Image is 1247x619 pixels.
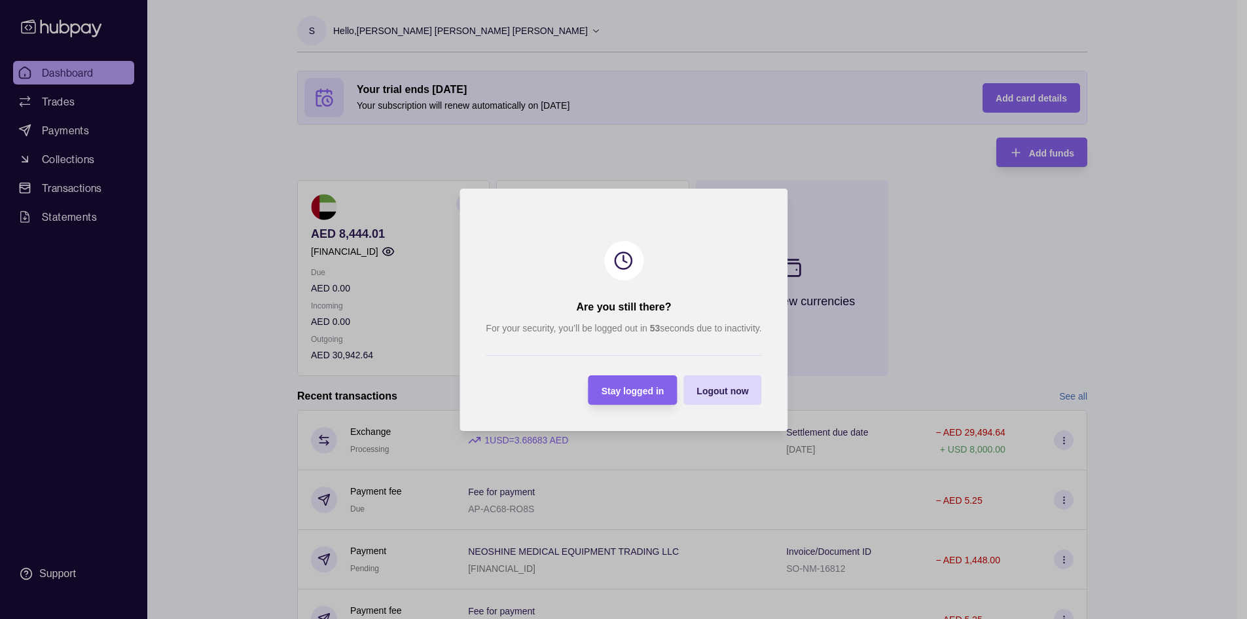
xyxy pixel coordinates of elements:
[696,385,748,396] span: Logout now
[601,385,664,396] span: Stay logged in
[486,321,761,335] p: For your security, you’ll be logged out in seconds due to inactivity.
[683,375,761,405] button: Logout now
[576,300,671,314] h2: Are you still there?
[588,375,677,405] button: Stay logged in
[649,323,660,333] strong: 53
